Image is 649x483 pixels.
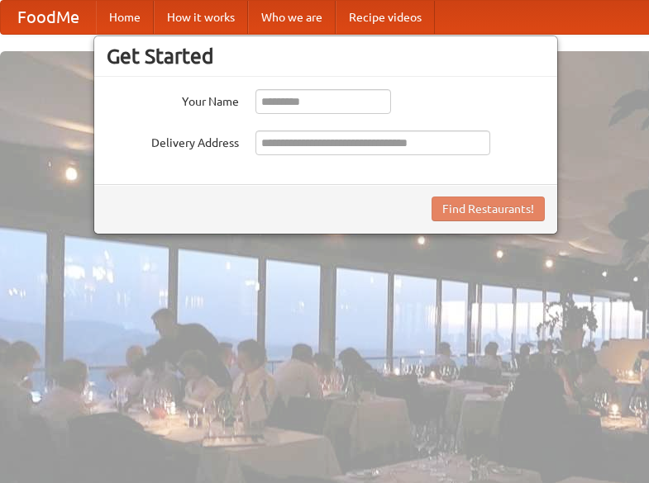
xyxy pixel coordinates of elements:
[107,89,239,110] label: Your Name
[1,1,96,34] a: FoodMe
[107,44,545,69] h3: Get Started
[336,1,435,34] a: Recipe videos
[154,1,248,34] a: How it works
[248,1,336,34] a: Who we are
[107,130,239,151] label: Delivery Address
[96,1,154,34] a: Home
[432,197,545,221] button: Find Restaurants!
